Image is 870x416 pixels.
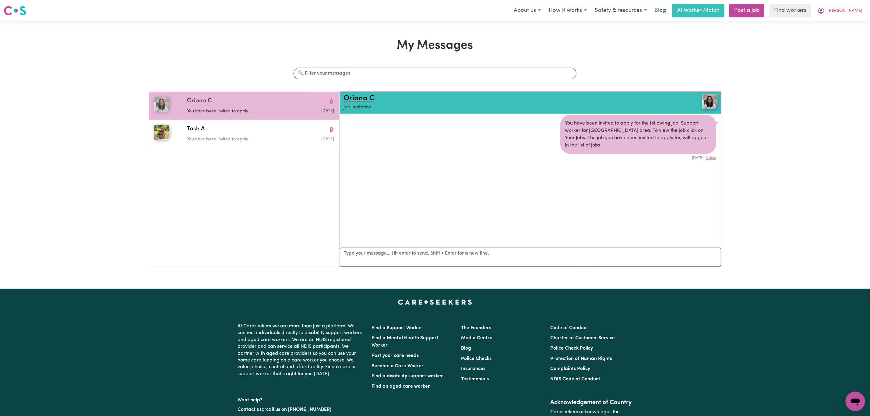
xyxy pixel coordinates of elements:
p: Want help? [238,394,365,404]
a: Find a Mental Health Support Worker [372,336,439,348]
button: Safety & resources [591,4,651,17]
a: Post a job [729,4,764,17]
div: [DATE] [560,154,716,161]
a: Blog [651,4,670,17]
div: You have been invited to apply for the following job, Support worker for [GEOGRAPHIC_DATA] area. ... [560,115,716,154]
a: Oriana C [655,94,717,109]
p: You have been invited to apply... [187,136,285,143]
button: About us [510,4,545,17]
a: Post your care needs [372,353,419,358]
a: Careseekers logo [4,4,26,18]
iframe: Button to launch messaging window, conversation in progress [846,392,865,411]
a: Charter of Customer Service [550,336,615,340]
a: call us on [PHONE_NUMBER] [266,407,332,412]
button: Oriana COriana CDelete conversationYou have been invited to apply...Message sent on August 5, 2025 [149,92,339,120]
a: Blog [461,346,471,351]
a: Complaints Policy [550,366,590,371]
img: Oriana C [154,97,169,112]
span: Message sent on August 5, 2025 [321,109,334,113]
img: Tash A [154,125,169,140]
img: Careseekers logo [4,5,26,16]
a: Find workers [769,4,811,17]
a: Contact us [238,407,262,412]
button: Delete conversation [329,97,334,105]
a: NDIS Code of Conduct [550,377,600,382]
button: Delete [706,156,716,161]
p: or [238,404,365,415]
button: Tash ATash ADelete conversationYou have been invited to apply...Message sent on August 6, 2025 [149,120,339,148]
span: Tash A [187,125,205,134]
span: Message sent on August 6, 2025 [321,137,334,141]
a: AI Worker Match [672,4,724,17]
a: Protection of Human Rights [550,356,612,361]
a: Police Check Policy [550,346,593,351]
a: Police Checks [461,356,491,361]
a: Media Centre [461,336,492,340]
button: My Account [814,4,866,17]
a: Oriana C [343,95,374,102]
a: Find an aged care worker [372,384,430,389]
p: Job Invitation [343,104,655,111]
a: Careseekers home page [398,300,472,305]
p: At Careseekers we are more than just a platform. We connect individuals directly to disability su... [238,320,365,380]
img: View Oriana C's profile [702,94,717,109]
h2: Acknowledgement of Country [550,399,632,406]
a: Code of Conduct [550,326,588,330]
input: 🔍 Filter your messages [294,68,576,79]
a: Find a Support Worker [372,326,423,330]
button: How it works [545,4,591,17]
a: Insurances [461,366,485,371]
a: The Founders [461,326,491,330]
p: You have been invited to apply... [187,108,285,115]
span: [PERSON_NAME] [827,8,862,14]
button: Delete conversation [329,125,334,133]
a: Find a disability support worker [372,374,443,379]
h1: My Messages [149,38,721,53]
a: Testimonials [461,377,489,382]
a: Become a Care Worker [372,364,424,368]
span: Oriana C [187,97,212,106]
